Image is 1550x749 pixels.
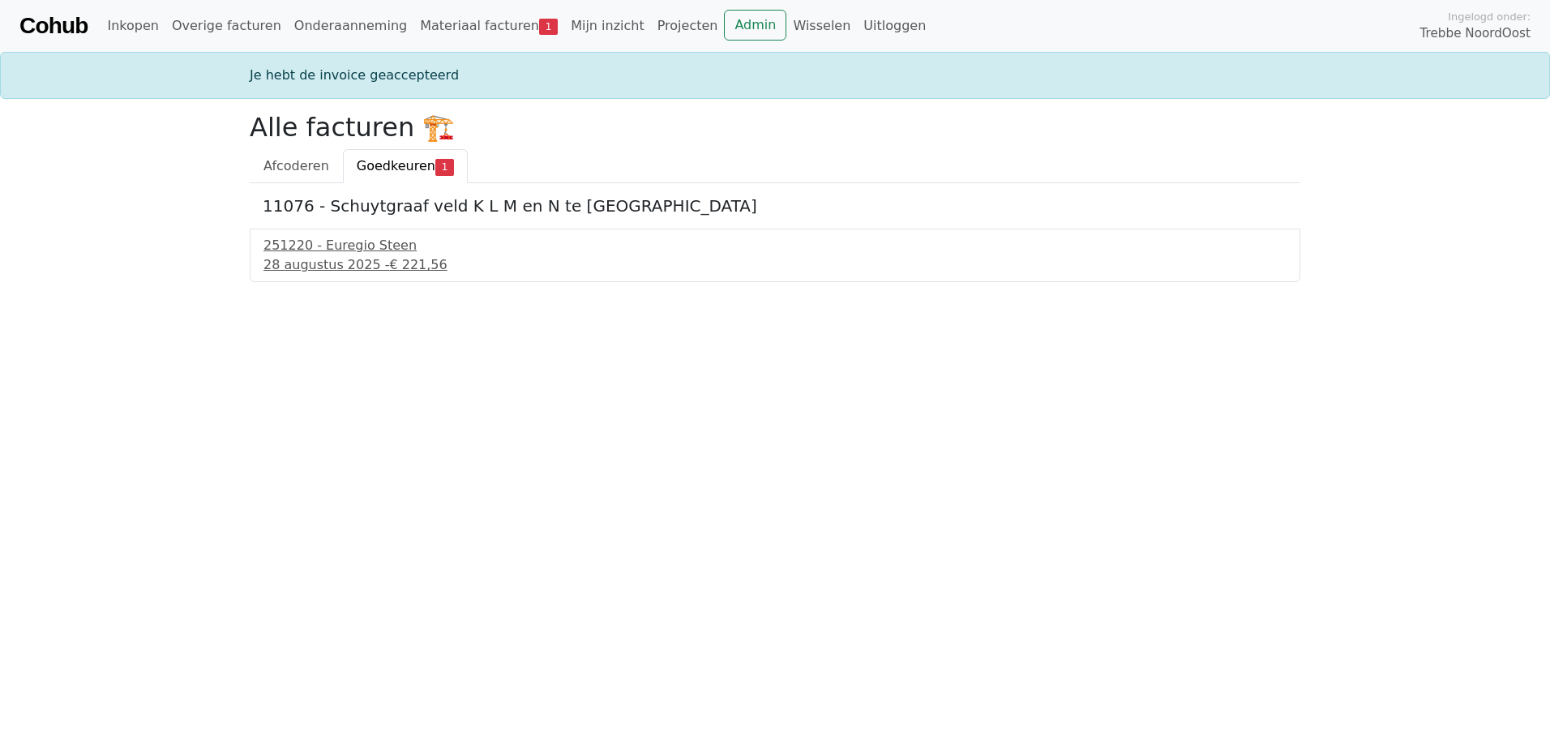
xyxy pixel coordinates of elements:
div: 28 augustus 2025 - [263,255,1287,275]
span: 1 [539,19,558,35]
h5: 11076 - Schuytgraaf veld K L M en N te [GEOGRAPHIC_DATA] [263,196,1287,216]
a: Onderaanneming [288,10,413,42]
span: € 221,56 [389,257,447,272]
a: 251220 - Euregio Steen28 augustus 2025 -€ 221,56 [263,236,1287,275]
span: Goedkeuren [357,158,435,173]
a: Mijn inzicht [564,10,651,42]
span: Afcoderen [263,158,329,173]
a: Projecten [651,10,725,42]
a: Uitloggen [857,10,932,42]
a: Goedkeuren1 [343,149,468,183]
a: Overige facturen [165,10,288,42]
a: Admin [724,10,786,41]
span: Ingelogd onder: [1448,9,1531,24]
div: Je hebt de invoice geaccepteerd [240,66,1310,85]
a: Materiaal facturen1 [413,10,564,42]
a: Afcoderen [250,149,343,183]
span: Trebbe NoordOost [1420,24,1531,43]
a: Wisselen [786,10,857,42]
div: 251220 - Euregio Steen [263,236,1287,255]
h2: Alle facturen 🏗️ [250,112,1300,143]
span: 1 [435,159,454,175]
a: Cohub [19,6,88,45]
a: Inkopen [101,10,165,42]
